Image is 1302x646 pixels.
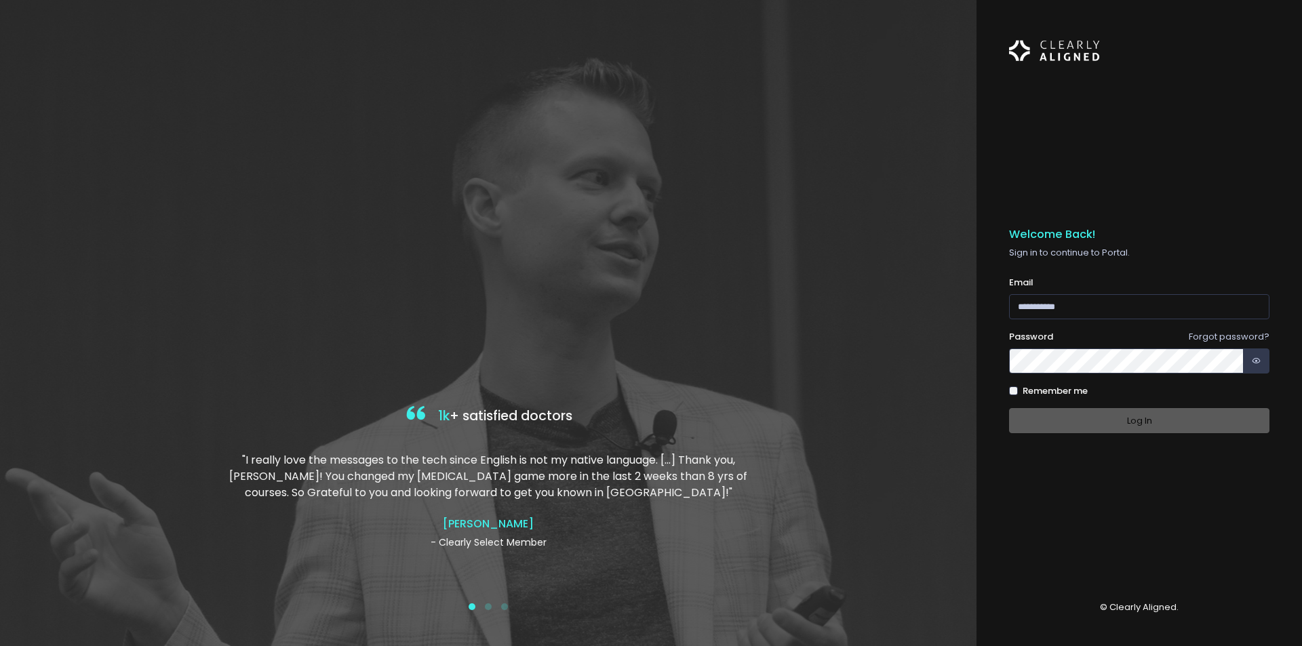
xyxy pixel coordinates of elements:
[1023,384,1088,398] label: Remember me
[1009,246,1269,260] p: Sign in to continue to Portal.
[1009,33,1100,69] img: Logo Horizontal
[226,536,751,550] p: - Clearly Select Member
[438,407,450,425] span: 1k
[1009,601,1269,614] p: © Clearly Aligned.
[1189,330,1269,343] a: Forgot password?
[226,452,751,501] p: "I really love the messages to the tech since English is not my native language. […] Thank you, [...
[1009,330,1053,344] label: Password
[226,517,751,530] h4: [PERSON_NAME]
[226,403,751,430] h4: + satisfied doctors
[1009,276,1033,289] label: Email
[1009,228,1269,241] h5: Welcome Back!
